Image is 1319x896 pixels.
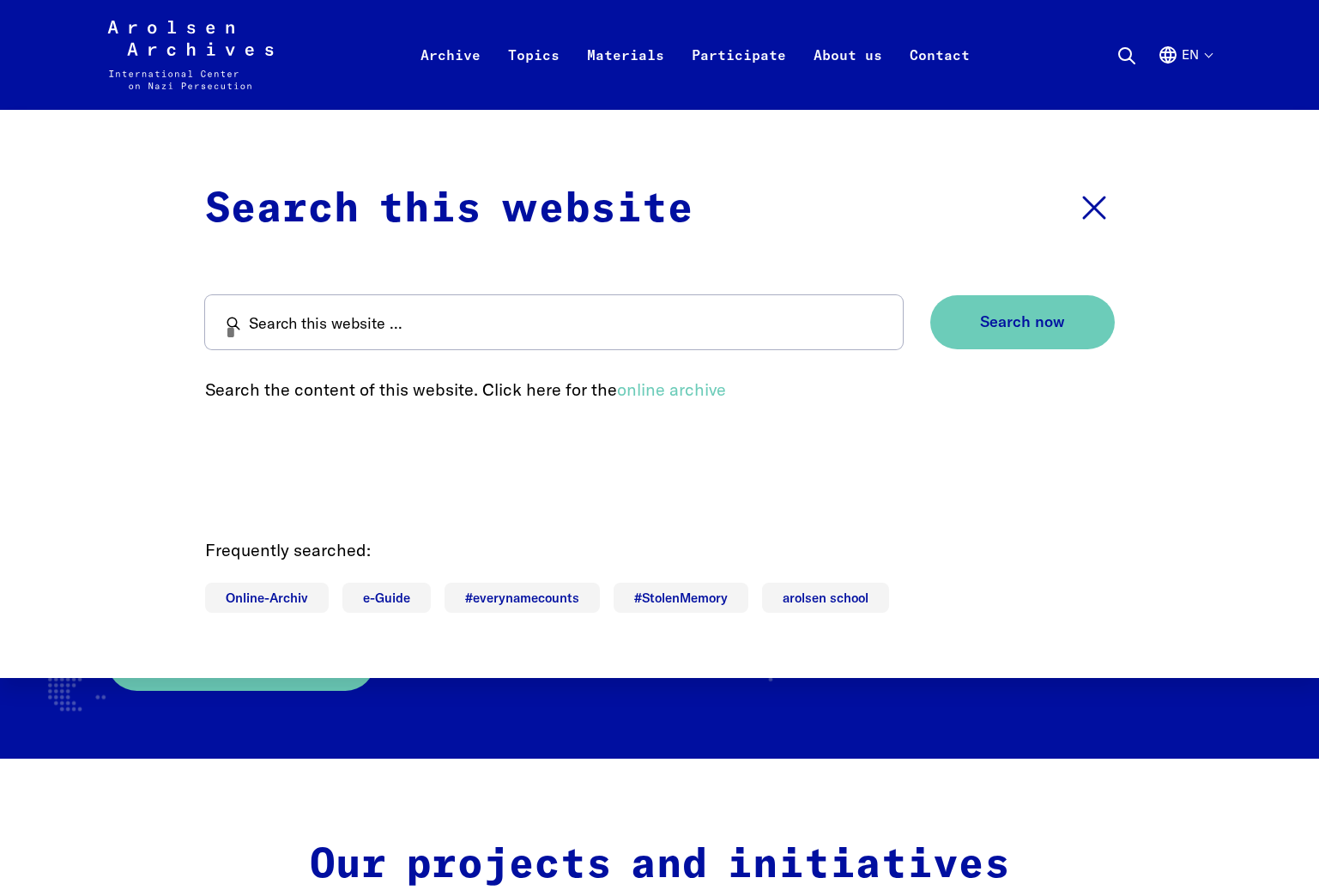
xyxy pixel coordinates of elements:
[896,41,983,110] a: Contact
[930,295,1115,349] button: Search now
[494,41,573,110] a: Topics
[980,313,1065,331] span: Search now
[445,583,600,613] a: #everynamecounts
[205,377,1115,403] p: Search the content of this website. Click here for the
[342,583,431,613] a: e-Guide
[762,583,889,613] a: arolsen school
[1158,45,1212,106] button: English, language selection
[573,41,678,110] a: Materials
[614,583,748,613] a: #StolenMemory
[205,537,1115,563] p: Frequently searched:
[407,41,494,110] a: Archive
[297,841,1023,891] h2: Our projects and initiatives
[205,179,693,240] p: Search this website
[678,41,800,110] a: Participate
[205,583,329,613] a: Online-Archiv
[800,41,896,110] a: About us
[617,378,726,400] a: online archive
[407,21,983,89] nav: Primary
